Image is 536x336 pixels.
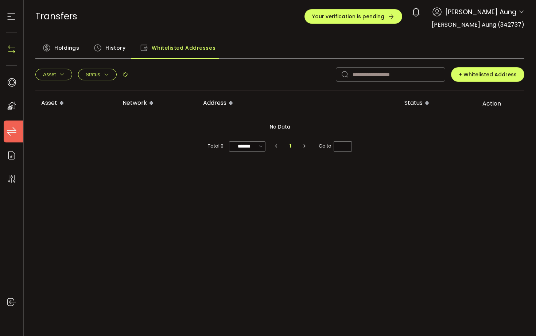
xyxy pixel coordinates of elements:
span: + Whitelisted Address [459,71,517,78]
span: [PERSON_NAME] Aung (342737) [432,20,524,29]
span: Transfers [35,10,77,23]
div: Network [117,97,197,110]
div: Address [197,97,399,110]
button: Your verification is pending [304,9,402,24]
span: Holdings [54,41,79,55]
button: Asset [35,69,72,80]
span: History [105,41,125,55]
span: No Data [270,123,290,130]
iframe: Chat Widget [449,257,536,336]
span: Go to [319,141,352,151]
span: Your verification is pending [312,14,384,19]
div: Status [399,97,459,110]
button: + Whitelisted Address [451,67,524,82]
span: Status [86,72,100,77]
span: [PERSON_NAME] Aung [445,7,516,17]
span: Whitelisted Addresses [152,41,215,55]
li: 1 [284,141,297,151]
button: Status [78,69,117,80]
div: Action [459,99,524,108]
div: Asset [35,97,117,110]
span: Asset [43,72,56,77]
span: Total 0 [208,141,224,151]
img: N4P5cjLOiQAAAABJRU5ErkJggg== [6,44,17,55]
